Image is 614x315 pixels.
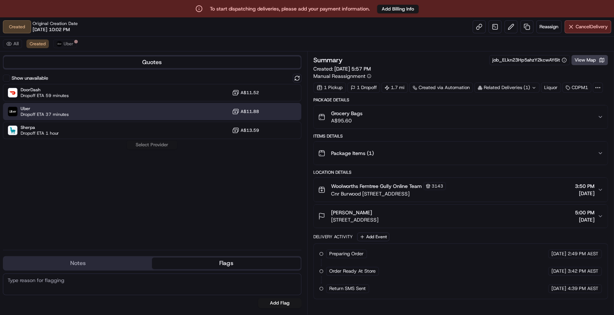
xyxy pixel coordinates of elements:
span: Woolworths Ferntree Gully Online Team [331,182,422,190]
h3: Summary [313,57,343,63]
button: Quotes [4,56,301,68]
button: Notes [4,257,152,269]
img: DoorDash [8,88,17,97]
span: Manual Reassignment [313,72,365,80]
div: Liquor [541,83,561,93]
span: A$11.52 [241,90,259,96]
div: CDPM1 [562,83,591,93]
button: Reassign [536,20,562,33]
span: Created: [313,65,371,72]
span: Reassign [539,24,558,30]
div: Related Deliveries (1) [474,83,539,93]
span: [DATE] [551,251,566,257]
span: [DATE] 5:57 PM [334,66,371,72]
button: [PERSON_NAME][STREET_ADDRESS]5:00 PM[DATE] [314,205,608,228]
span: Created [30,41,46,47]
span: A$13.59 [241,127,259,133]
span: [DATE] 10:02 PM [33,26,70,33]
span: Dropoff ETA 37 minutes [21,112,69,117]
span: Preparing Order [329,251,364,257]
button: job_ELkn23Hp5ahzY2kcwAY6it [492,57,567,63]
span: [DATE] [551,268,566,274]
span: Dropoff ETA 59 minutes [21,93,69,98]
div: Location Details [313,169,608,175]
button: Grocery BagsA$95.60 [314,105,608,129]
label: Show unavailable [12,75,48,81]
span: Package Items ( 1 ) [331,150,374,157]
button: Uber [53,39,77,48]
span: 2:49 PM AEST [568,251,598,257]
button: Created [26,39,49,48]
span: [STREET_ADDRESS] [331,216,378,223]
button: Add Flag [258,298,301,308]
span: Cnr Burwood [STREET_ADDRESS] [331,190,446,197]
span: [DATE] [551,285,566,292]
button: A$11.88 [232,108,259,115]
span: A$95.60 [331,117,363,124]
span: Uber [64,41,73,47]
span: [DATE] [575,190,594,197]
span: 4:39 PM AEST [568,285,598,292]
span: [DATE] [575,216,594,223]
button: Manual Reassignment [313,72,371,80]
span: A$11.88 [241,109,259,114]
div: 1.7 mi [381,83,408,93]
button: Flags [152,257,300,269]
button: Add Event [357,232,389,241]
div: Delivery Activity [313,234,353,240]
img: uber-new-logo.jpeg [56,41,62,47]
span: 5:00 PM [575,209,594,216]
span: Return SMS Sent [329,285,366,292]
button: CancelDelivery [564,20,611,33]
a: Created via Automation [409,83,473,93]
span: Sherpa [21,125,59,130]
img: Sherpa [8,126,17,135]
span: Dropoff ETA 1 hour [21,130,59,136]
div: 1 Dropoff [347,83,380,93]
button: Add Billing Info [377,5,419,13]
div: Items Details [313,133,608,139]
button: Package Items (1) [314,142,608,165]
a: Add Billing Info [377,4,419,13]
span: 3143 [432,183,443,189]
p: To start dispatching deliveries, please add your payment information. [210,5,370,12]
span: 3:50 PM [575,182,594,190]
span: [PERSON_NAME] [331,209,372,216]
div: 1 Pickup [313,83,346,93]
span: DoorDash [21,87,69,93]
span: Uber [21,106,69,112]
button: View Map [571,55,608,65]
button: Woolworths Ferntree Gully Online Team3143Cnr Burwood [STREET_ADDRESS]3:50 PM[DATE] [314,178,608,202]
span: Grocery Bags [331,110,363,117]
button: A$11.52 [232,89,259,96]
span: 3:42 PM AEST [568,268,598,274]
img: Uber [8,107,17,116]
span: Cancel Delivery [576,24,608,30]
span: Order Ready At Store [329,268,376,274]
button: All [3,39,22,48]
button: A$13.59 [232,127,259,134]
div: Package Details [313,97,608,103]
span: Original Creation Date [33,21,78,26]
